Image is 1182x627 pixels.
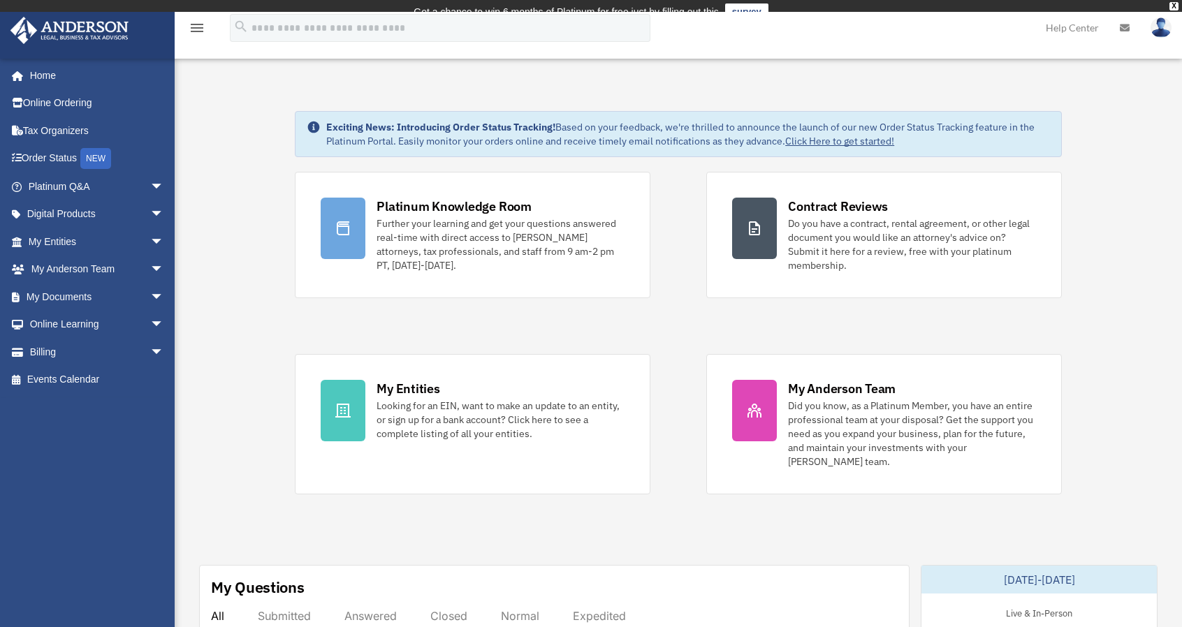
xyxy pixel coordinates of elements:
a: My Documentsarrow_drop_down [10,283,185,311]
a: My Anderson Teamarrow_drop_down [10,256,185,283]
span: arrow_drop_down [150,256,178,284]
a: Contract Reviews Do you have a contract, rental agreement, or other legal document you would like... [706,172,1062,298]
a: Events Calendar [10,366,185,394]
a: survey [725,3,768,20]
span: arrow_drop_down [150,283,178,311]
div: Submitted [258,609,311,623]
i: search [233,19,249,34]
div: Based on your feedback, we're thrilled to announce the launch of our new Order Status Tracking fe... [326,120,1050,148]
span: arrow_drop_down [150,228,178,256]
a: Tax Organizers [10,117,185,145]
div: Further your learning and get your questions answered real-time with direct access to [PERSON_NAM... [377,216,625,272]
a: Billingarrow_drop_down [10,338,185,366]
div: NEW [80,148,111,169]
a: menu [189,24,205,36]
div: Looking for an EIN, want to make an update to an entity, or sign up for a bank account? Click her... [377,399,625,441]
span: arrow_drop_down [150,172,178,201]
a: Platinum Knowledge Room Further your learning and get your questions answered real-time with dire... [295,172,650,298]
a: Online Learningarrow_drop_down [10,311,185,339]
strong: Exciting News: Introducing Order Status Tracking! [326,121,555,133]
div: My Anderson Team [788,380,896,397]
div: close [1169,2,1179,10]
a: Click Here to get started! [785,135,894,147]
div: Did you know, as a Platinum Member, you have an entire professional team at your disposal? Get th... [788,399,1036,469]
img: User Pic [1151,17,1172,38]
div: Platinum Knowledge Room [377,198,532,215]
div: Expedited [573,609,626,623]
i: menu [189,20,205,36]
div: Normal [501,609,539,623]
div: Closed [430,609,467,623]
a: My Entities Looking for an EIN, want to make an update to an entity, or sign up for a bank accoun... [295,354,650,494]
div: Contract Reviews [788,198,888,215]
div: My Entities [377,380,439,397]
a: Online Ordering [10,89,185,117]
div: Do you have a contract, rental agreement, or other legal document you would like an attorney's ad... [788,216,1036,272]
a: Order StatusNEW [10,145,185,173]
span: arrow_drop_down [150,200,178,229]
div: [DATE]-[DATE] [921,566,1157,593]
div: Live & In-Person [995,605,1083,619]
a: My Anderson Team Did you know, as a Platinum Member, you have an entire professional team at your... [706,354,1062,494]
img: Anderson Advisors Platinum Portal [6,17,133,44]
a: Digital Productsarrow_drop_down [10,200,185,228]
div: Answered [344,609,397,623]
a: Home [10,61,178,89]
div: All [211,609,224,623]
span: arrow_drop_down [150,338,178,367]
div: Get a chance to win 6 months of Platinum for free just by filling out this [414,3,719,20]
span: arrow_drop_down [150,311,178,339]
a: My Entitiesarrow_drop_down [10,228,185,256]
a: Platinum Q&Aarrow_drop_down [10,172,185,200]
div: My Questions [211,577,305,598]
